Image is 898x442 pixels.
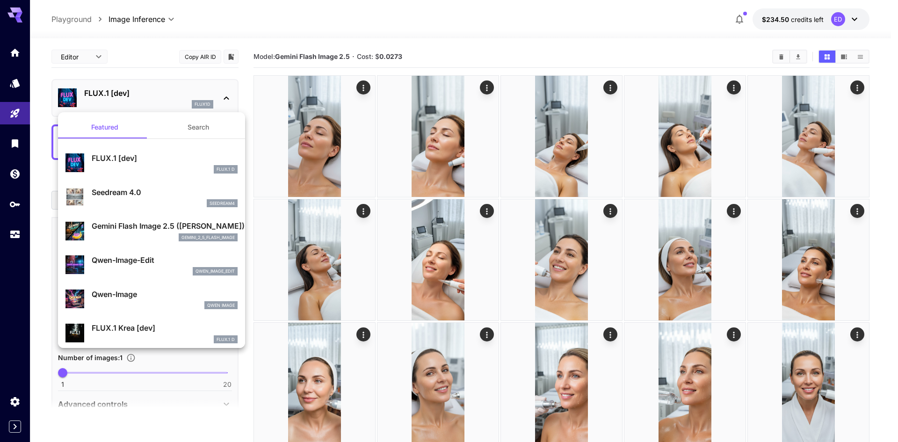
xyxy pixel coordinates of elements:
p: gemini_2_5_flash_image [181,234,235,241]
p: FLUX.1 D [217,166,235,173]
div: Gemini Flash Image 2.5 ([PERSON_NAME])gemini_2_5_flash_image [65,217,238,245]
p: FLUX.1 [dev] [92,152,238,164]
p: seedream4 [210,200,235,207]
button: Featured [58,116,152,138]
p: Gemini Flash Image 2.5 ([PERSON_NAME]) [92,220,238,232]
p: qwen_image_edit [196,268,235,275]
p: Qwen-Image-Edit [92,254,238,266]
p: Qwen Image [207,302,235,309]
div: FLUX.1 Krea [dev]FLUX.1 D [65,319,238,347]
button: Search [152,116,245,138]
div: Seedream 4.0seedream4 [65,183,238,211]
p: Seedream 4.0 [92,187,238,198]
p: Qwen-Image [92,289,238,300]
p: FLUX.1 D [217,336,235,343]
div: Qwen-Image-Editqwen_image_edit [65,251,238,279]
div: Qwen-ImageQwen Image [65,285,238,313]
p: FLUX.1 Krea [dev] [92,322,238,333]
div: FLUX.1 [dev]FLUX.1 D [65,149,238,177]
